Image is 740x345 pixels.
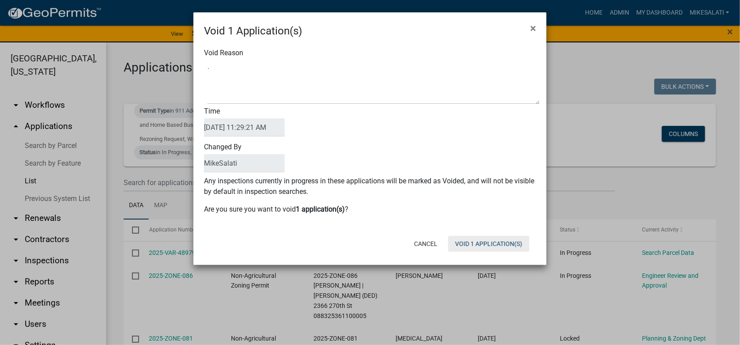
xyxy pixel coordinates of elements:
button: Void 1 Application(s) [448,236,529,252]
input: DateTime [204,118,285,136]
label: Changed By [204,144,285,172]
textarea: Void Reason [208,60,540,104]
input: BulkActionUser [204,154,285,172]
span: × [530,22,536,34]
button: Close [523,16,543,41]
label: Time [204,108,285,136]
p: Any inspections currently in progress in these applications will be marked as Voided, and will no... [204,176,536,197]
p: Are you sure you want to void ? [204,204,536,215]
button: Cancel [407,236,445,252]
b: 1 application(s) [296,205,345,213]
label: Void Reason [204,49,243,57]
h4: Void 1 Application(s) [204,23,302,39]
